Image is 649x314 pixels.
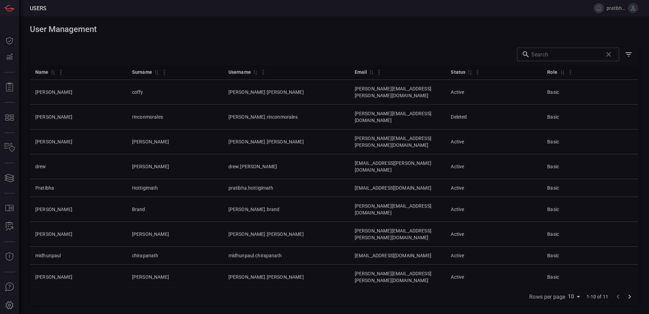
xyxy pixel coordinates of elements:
td: [PERSON_NAME] [30,129,127,154]
button: Show/Hide filters [622,48,635,61]
div: Surname [132,68,152,76]
td: [PERSON_NAME] [30,222,127,247]
span: Clear search [603,49,614,60]
td: Basic [542,105,638,129]
span: Sort by Username ascending [251,69,259,75]
td: [PERSON_NAME] [30,80,127,105]
td: [PERSON_NAME] [30,265,127,290]
td: Basic [542,247,638,265]
td: [PERSON_NAME].[PERSON_NAME] [223,222,349,247]
td: [PERSON_NAME].brand [223,197,349,222]
td: Basic [542,154,638,179]
td: Basic [542,179,638,197]
td: Basic [542,80,638,105]
td: Active [445,197,542,222]
td: Basic [542,197,638,222]
div: Username [228,68,251,76]
button: MITRE - Detection Posture [1,109,18,126]
td: coffy [127,80,223,105]
span: Sort by Email ascending [367,69,375,75]
button: Column Actions [55,67,66,78]
span: Sort by Status ascending [465,69,474,75]
label: Rows per page [529,293,565,301]
span: Sort by Name ascending [49,69,57,75]
button: Detections [1,49,18,65]
td: Active [445,179,542,197]
td: rinconmorales [127,105,223,129]
td: [PERSON_NAME].[PERSON_NAME] [223,129,349,154]
td: midhunpaul.chirapanath [223,247,349,265]
div: Name [35,68,49,76]
button: Cards [1,170,18,186]
button: ALERT ANALYSIS [1,219,18,235]
td: drew.[PERSON_NAME] [223,154,349,179]
td: Pratibha [30,179,127,197]
td: Active [445,265,542,290]
div: Rows per page [568,291,582,302]
div: Status [451,68,465,76]
button: Column Actions [565,67,576,78]
td: Active [445,154,542,179]
input: Search [531,48,600,61]
td: Deleted [445,105,542,129]
td: [PERSON_NAME] [127,154,223,179]
button: Column Actions [374,67,385,78]
td: [PERSON_NAME][EMAIL_ADDRESS][DOMAIN_NAME] [349,197,446,222]
button: Column Actions [472,67,483,78]
td: Basic [542,222,638,247]
td: [PERSON_NAME][EMAIL_ADDRESS][PERSON_NAME][DOMAIN_NAME] [349,129,446,154]
td: pratibha.hottigimath [223,179,349,197]
button: Ask Us A Question [1,279,18,295]
td: [PERSON_NAME] [127,265,223,290]
span: Users [30,5,47,12]
td: midhunpaul [30,247,127,265]
td: [PERSON_NAME][EMAIL_ADDRESS][DOMAIN_NAME] [349,105,446,129]
td: Active [445,247,542,265]
span: Sort by Role ascending [558,69,566,75]
td: Active [445,129,542,154]
td: [EMAIL_ADDRESS][DOMAIN_NAME] [349,179,446,197]
td: Basic [542,129,638,154]
button: Preferences [1,297,18,314]
span: Go to previous page [612,293,624,299]
span: Go to next page [624,293,635,299]
div: Role [547,68,558,76]
td: [PERSON_NAME][EMAIL_ADDRESS][PERSON_NAME][DOMAIN_NAME] [349,265,446,290]
td: Active [445,222,542,247]
td: Brand [127,197,223,222]
td: [PERSON_NAME] [127,129,223,154]
div: Email [355,68,367,76]
button: Go to next page [624,291,635,302]
button: Column Actions [159,67,170,78]
td: drew [30,154,127,179]
td: [PERSON_NAME].[PERSON_NAME] [223,265,349,290]
span: 1-10 of 11 [587,293,609,300]
td: chirapanath [127,247,223,265]
td: [PERSON_NAME] [127,222,223,247]
span: pratibha.hottigimath [607,5,625,11]
button: Column Actions [258,67,268,78]
td: [EMAIL_ADDRESS][PERSON_NAME][DOMAIN_NAME] [349,154,446,179]
td: [PERSON_NAME].rinconmorales [223,105,349,129]
td: Basic [542,265,638,290]
td: [PERSON_NAME].[PERSON_NAME] [223,80,349,105]
td: [PERSON_NAME] [30,197,127,222]
button: Rule Catalog [1,200,18,216]
span: Sort by Surname ascending [152,69,160,75]
td: [EMAIL_ADDRESS][DOMAIN_NAME] [349,247,446,265]
td: [PERSON_NAME][EMAIL_ADDRESS][PERSON_NAME][DOMAIN_NAME] [349,222,446,247]
td: [PERSON_NAME] [30,105,127,129]
button: Threat Intelligence [1,249,18,265]
button: Dashboard [1,33,18,49]
button: Inventory [1,140,18,156]
h1: User Management [30,24,638,34]
td: Hottigimath [127,179,223,197]
button: Reports [1,79,18,95]
td: [PERSON_NAME][EMAIL_ADDRESS][PERSON_NAME][DOMAIN_NAME] [349,80,446,105]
